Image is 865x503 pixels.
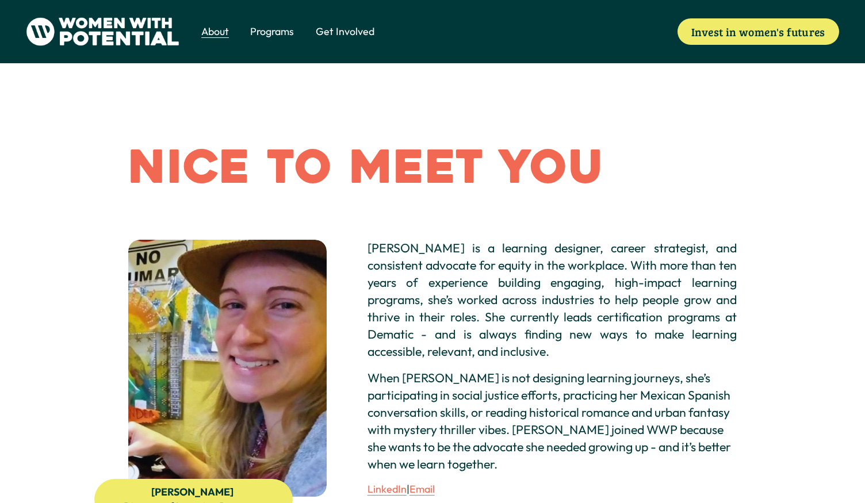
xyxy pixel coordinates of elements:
p: [PERSON_NAME] is a learning designer, career strategist, and consistent advocate for equity in th... [368,240,737,360]
p: When [PERSON_NAME] is not designing learning journeys, she’s participating in social justice effo... [368,370,737,473]
img: Women With Potential [26,17,179,46]
a: folder dropdown [316,24,374,40]
a: Email [409,482,435,496]
a: folder dropdown [250,24,294,40]
p: | [368,482,737,497]
span: Programs [250,25,294,39]
span: Get Involved [316,25,374,39]
a: Invest in women's futures [678,18,839,45]
strong: [PERSON_NAME] [151,485,234,498]
span: Nice to Meet You [128,138,604,197]
span: About [201,25,229,39]
a: LinkedIn [368,482,407,496]
a: folder dropdown [201,24,229,40]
